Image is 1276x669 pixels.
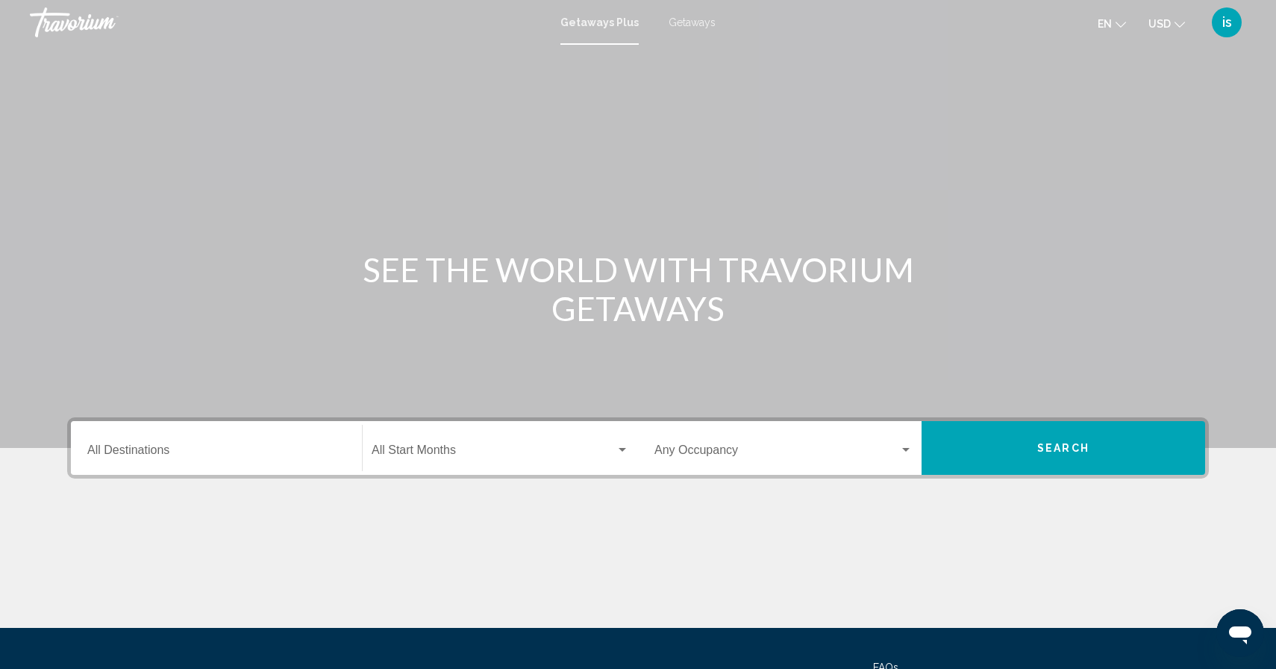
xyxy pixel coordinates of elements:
button: Search [922,421,1205,475]
a: Getaways [669,16,716,28]
div: Search widget [71,421,1205,475]
span: en [1098,18,1112,30]
button: Change language [1098,13,1126,34]
button: User Menu [1207,7,1246,38]
span: Search [1037,443,1089,455]
a: Getaways Plus [560,16,639,28]
iframe: Button to launch messaging window [1216,609,1264,657]
a: Travorium [30,7,545,37]
h1: SEE THE WORLD WITH TRAVORIUM GETAWAYS [358,250,918,328]
span: USD [1148,18,1171,30]
span: is [1222,15,1232,30]
button: Change currency [1148,13,1185,34]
